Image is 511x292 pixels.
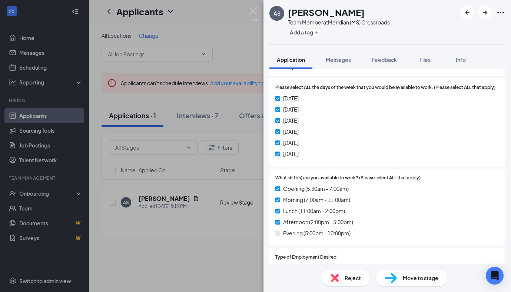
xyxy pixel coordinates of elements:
[315,30,319,34] svg: Plus
[275,84,495,91] span: Please select ALL the days of the week that you would be available to work. (Please select ALL th...
[277,56,305,63] span: Application
[283,207,345,215] span: Lunch (11:00am - 2:00pm)
[283,139,299,147] span: [DATE]
[283,185,349,193] span: Opening (5:30am - 7:00am)
[478,6,492,19] button: ArrowRight
[326,56,351,63] span: Messages
[283,105,299,113] span: [DATE]
[288,28,321,36] button: PlusAdd a tag
[283,116,299,125] span: [DATE]
[273,10,281,17] div: AS
[496,8,505,17] svg: Ellipses
[403,274,438,282] span: Move to stage
[283,218,353,226] span: Afternoon (2:00pm - 5:00pm)
[419,56,431,63] span: Files
[345,274,361,282] span: Reject
[486,267,504,285] div: Open Intercom Messenger
[275,254,336,261] span: Type of Employment Desired
[456,56,466,63] span: Info
[283,229,351,237] span: Evening (5:00pm - 10:00pm)
[481,8,490,17] svg: ArrowRight
[288,19,390,26] div: Team Member at Meridian (MS) Crossroads
[283,196,350,204] span: Morning (7:00am - 11:00am)
[283,94,299,102] span: [DATE]
[283,150,299,158] span: [DATE]
[461,6,474,19] button: ArrowLeftNew
[283,264,372,272] span: Full Time (More than 30 hours a Week)
[275,175,421,182] span: What shift(s) are you available to work? (Please select ALL that apply)
[372,56,397,63] span: Feedback
[283,127,299,136] span: [DATE]
[463,8,472,17] svg: ArrowLeftNew
[288,6,365,19] h1: [PERSON_NAME]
